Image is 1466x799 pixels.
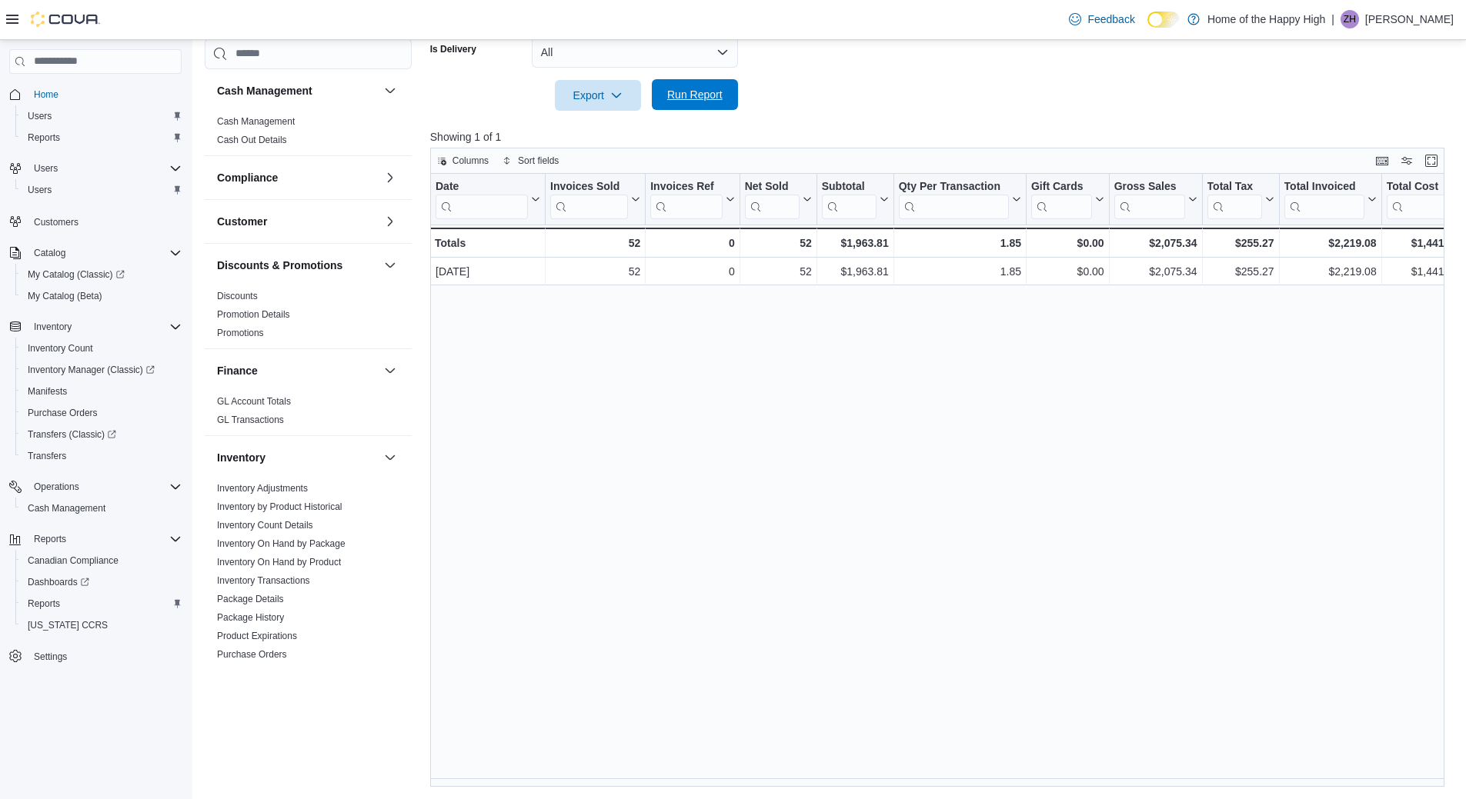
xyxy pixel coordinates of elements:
a: Product Expirations [217,631,297,641]
h3: Compliance [217,170,278,185]
a: Inventory On Hand by Product [217,557,341,568]
div: 52 [550,234,640,252]
a: Users [22,107,58,125]
h3: Inventory [217,450,265,465]
div: Invoices Ref [650,180,722,195]
span: Inventory On Hand by Product [217,556,341,568]
button: Manifests [15,381,188,402]
span: Users [28,110,52,122]
a: Canadian Compliance [22,551,125,570]
div: Inventory [205,479,412,707]
a: Promotions [217,328,264,338]
a: Package Details [217,594,284,604]
span: [US_STATE] CCRS [28,619,108,631]
button: Gift Cards [1031,180,1104,219]
button: Users [3,158,188,179]
a: Transfers [22,447,72,465]
p: Home of the Happy High [1207,10,1325,28]
button: Invoices Ref [650,180,734,219]
a: Purchase Orders [217,649,287,660]
div: Total Cost [1386,180,1446,219]
div: $2,219.08 [1284,262,1376,281]
span: Cash Out Details [217,134,287,146]
a: Feedback [1063,4,1140,35]
button: [US_STATE] CCRS [15,614,188,636]
h3: Customer [217,214,267,229]
div: $1,441.76 [1386,234,1458,252]
div: Total Cost [1386,180,1446,195]
span: Inventory Manager (Classic) [28,364,155,376]
span: Inventory Manager (Classic) [22,361,182,379]
button: Catalog [3,242,188,264]
span: Operations [34,481,79,493]
span: Transfers (Classic) [28,428,116,441]
span: Settings [34,651,67,663]
span: My Catalog (Classic) [28,268,125,281]
button: Keyboard shortcuts [1373,151,1391,170]
span: Export [564,80,632,111]
button: Users [15,105,188,127]
span: Reports [22,594,182,613]
button: Finance [217,363,378,378]
div: $2,075.34 [1114,234,1197,252]
span: Inventory Transactions [217,574,310,587]
span: Users [34,162,58,175]
div: 52 [550,262,640,281]
button: Total Invoiced [1284,180,1376,219]
span: My Catalog (Beta) [28,290,102,302]
span: Transfers [22,447,182,465]
span: Inventory [34,321,72,333]
div: Gift Cards [1031,180,1092,195]
span: Inventory by Product Historical [217,501,342,513]
span: Users [28,184,52,196]
h3: Discounts & Promotions [217,258,342,273]
span: Reports [22,128,182,147]
button: Purchase Orders [15,402,188,424]
button: Cash Management [217,83,378,98]
button: Reports [15,127,188,148]
button: Date [436,180,540,219]
span: Reorder [217,667,250,679]
div: 52 [745,262,812,281]
div: Cash Management [205,112,412,155]
span: Package Details [217,593,284,605]
div: $1,963.81 [822,262,889,281]
span: ZH [1344,10,1356,28]
button: Customers [3,210,188,232]
button: Inventory [381,448,399,467]
a: Cash Management [22,499,112,518]
a: Inventory Adjustments [217,483,308,494]
a: Inventory Manager (Classic) [22,361,161,379]
div: Invoices Sold [550,180,628,195]
span: Reports [28,598,60,610]
span: Sort fields [518,155,559,167]
a: Inventory Manager (Classic) [15,359,188,381]
button: Reports [3,528,188,550]
a: Cash Out Details [217,135,287,145]
button: Compliance [217,170,378,185]
button: Users [15,179,188,201]
button: Discounts & Promotions [217,258,378,273]
a: Inventory Count [22,339,99,358]
a: Package History [217,612,284,623]
a: Dashboards [15,571,188,593]
span: Home [28,85,182,104]
span: GL Transactions [217,414,284,426]
div: Net Sold [744,180,799,195]
div: $255.27 [1207,262,1274,281]
div: Gross Sales [1114,180,1184,219]
div: 1.85 [898,234,1020,252]
div: Date [436,180,528,219]
span: Catalog [34,247,65,259]
h3: Finance [217,363,258,378]
button: Gross Sales [1114,180,1197,219]
span: Customers [28,211,182,231]
div: Net Sold [744,180,799,219]
span: GL Account Totals [217,395,291,408]
span: Promotion Details [217,308,290,321]
a: Customers [28,213,85,231]
span: Discounts [217,290,258,302]
span: Canadian Compliance [22,551,182,570]
div: $2,219.08 [1284,234,1376,252]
